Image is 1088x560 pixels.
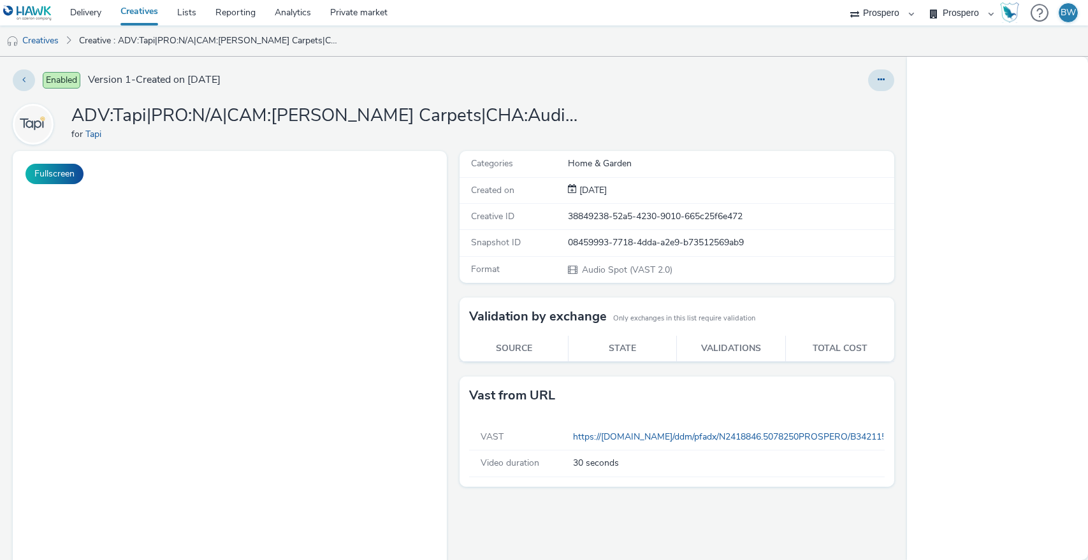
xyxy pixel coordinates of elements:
a: Tapi [13,118,59,130]
div: 08459993-7718-4dda-a2e9-b73512569ab9 [568,236,892,249]
span: Created on [471,184,514,196]
span: Categories [471,157,513,169]
h1: ADV:Tapi|PRO:N/A|CAM:[PERSON_NAME] Carpets|CHA:Audio|PLA:Prospero|INV:Hawk|OBJ:Awareness|BME:PMP|... [71,104,581,128]
img: undefined Logo [3,5,52,21]
a: Tapi [85,128,106,140]
h3: Validation by exchange [469,307,607,326]
img: audio [6,35,19,48]
span: 30 seconds [573,457,619,470]
span: for [71,128,85,140]
span: [DATE] [577,184,607,196]
small: Only exchanges in this list require validation [613,313,755,324]
h3: Vast from URL [469,386,555,405]
div: 38849238-52a5-4230-9010-665c25f6e472 [568,210,892,223]
img: Tapi [15,106,52,143]
span: Snapshot ID [471,236,521,248]
span: Video duration [481,457,539,469]
a: Hawk Academy [1000,3,1024,23]
div: BW [1061,3,1076,22]
div: Creation 18 September 2025, 10:08 [577,184,607,197]
span: VAST [481,431,504,443]
span: Enabled [43,72,80,89]
th: Source [460,336,568,362]
th: Total cost [785,336,894,362]
th: Validations [677,336,785,362]
a: Creative : ADV:Tapi|PRO:N/A|CAM:[PERSON_NAME] Carpets|CHA:Audio|PLA:Prospero|INV:Hawk|OBJ:Awarene... [73,25,345,56]
span: Version 1 - Created on [DATE] [88,73,221,87]
img: Hawk Academy [1000,3,1019,23]
span: Creative ID [471,210,514,222]
span: Format [471,263,500,275]
button: Fullscreen [25,164,83,184]
div: Home & Garden [568,157,892,170]
span: Audio Spot (VAST 2.0) [581,264,672,276]
th: State [569,336,677,362]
